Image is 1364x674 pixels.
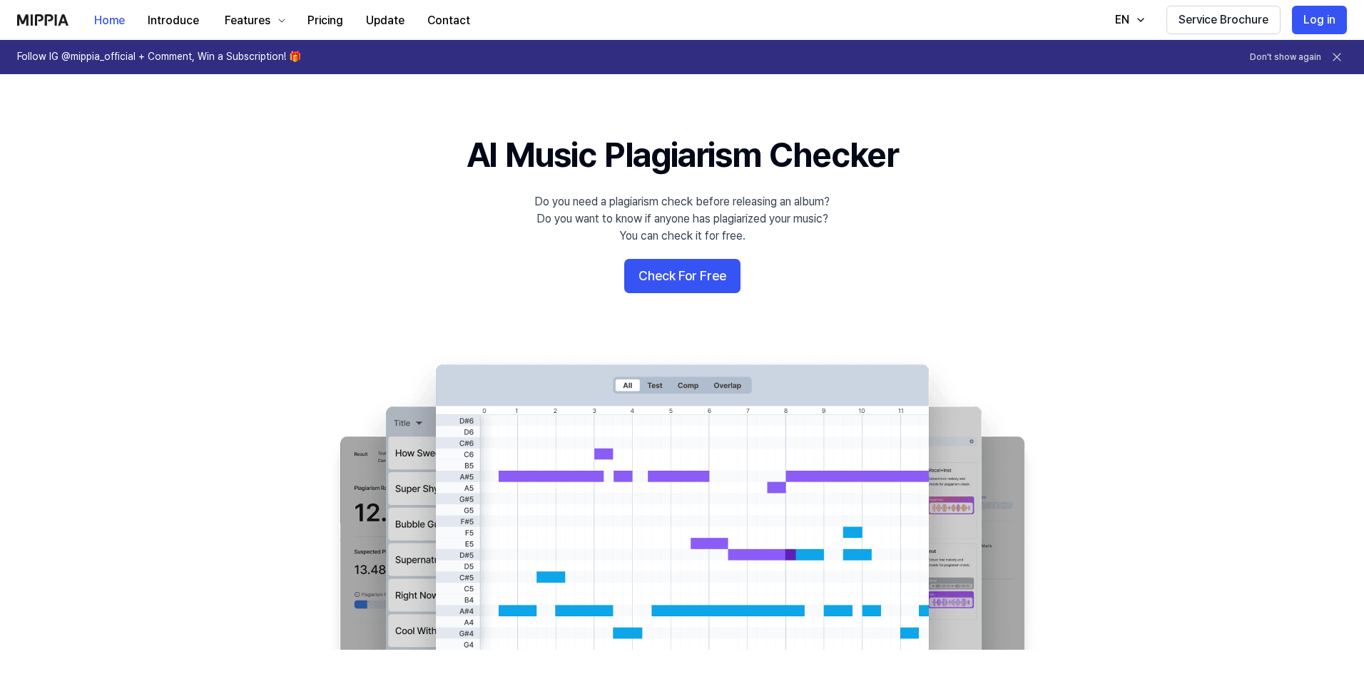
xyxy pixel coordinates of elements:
[624,259,740,293] button: Check For Free
[534,193,830,245] div: Do you need a plagiarism check before releasing an album? Do you want to know if anyone has plagi...
[311,350,1053,650] img: main Image
[355,1,416,40] a: Update
[222,12,273,29] div: Features
[83,1,136,40] a: Home
[1292,6,1347,34] button: Log in
[355,6,416,35] button: Update
[1112,11,1132,29] div: EN
[1250,51,1321,63] button: Don't show again
[17,50,301,64] h1: Follow IG @mippia_official + Comment, Win a Subscription! 🎁
[1101,6,1155,34] button: EN
[1166,6,1281,34] button: Service Brochure
[467,131,898,179] h1: AI Music Plagiarism Checker
[296,6,355,35] button: Pricing
[416,6,482,35] button: Contact
[136,6,210,35] button: Introduce
[83,6,136,35] button: Home
[210,6,296,35] button: Features
[17,14,68,26] img: logo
